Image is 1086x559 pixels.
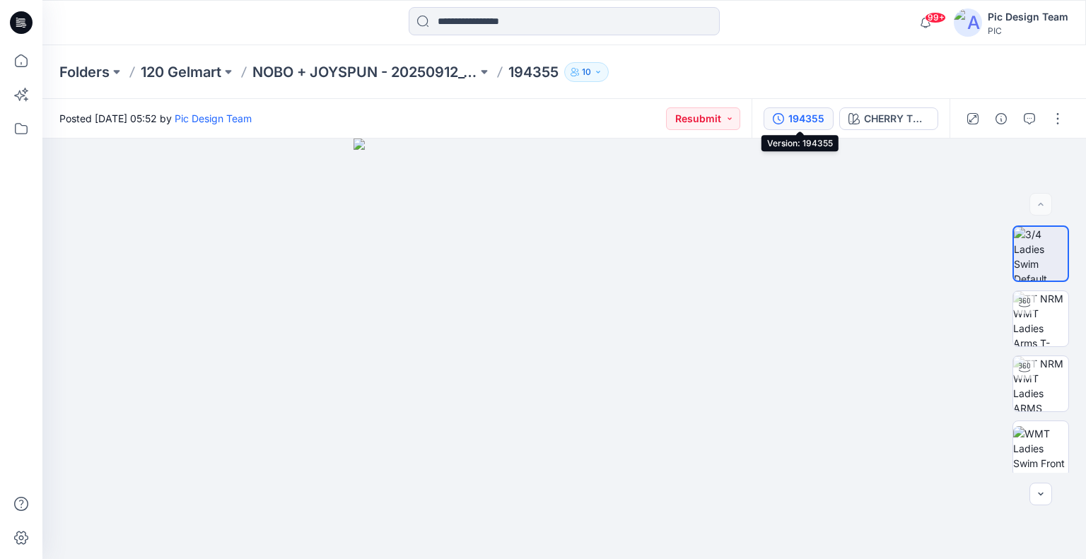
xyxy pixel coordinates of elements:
img: 3/4 Ladies Swim Default [1014,227,1068,281]
p: 10 [582,64,591,80]
div: CHERRY TOMATO [864,111,929,126]
img: avatar [954,8,982,37]
a: Pic Design Team [175,112,252,124]
img: TT NRM WMT Ladies ARMS DOWN [1013,356,1068,411]
button: 194355 [764,107,834,130]
img: WMT Ladies Swim Front [1013,426,1068,471]
a: 120 Gelmart [141,62,221,82]
div: Pic Design Team [988,8,1068,25]
button: Details [990,107,1012,130]
p: 194355 [508,62,559,82]
button: 10 [564,62,609,82]
div: PIC [988,25,1068,36]
span: 99+ [925,12,946,23]
span: Posted [DATE] 05:52 by [59,111,252,126]
a: NOBO + JOYSPUN - 20250912_120_GC [252,62,477,82]
img: eyJhbGciOiJIUzI1NiIsImtpZCI6IjAiLCJzbHQiOiJzZXMiLCJ0eXAiOiJKV1QifQ.eyJkYXRhIjp7InR5cGUiOiJzdG9yYW... [354,139,774,559]
img: TT NRM WMT Ladies Arms T-POSE [1013,291,1068,346]
button: CHERRY TOMATO [839,107,938,130]
div: 194355 [788,111,824,126]
a: Folders [59,62,110,82]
